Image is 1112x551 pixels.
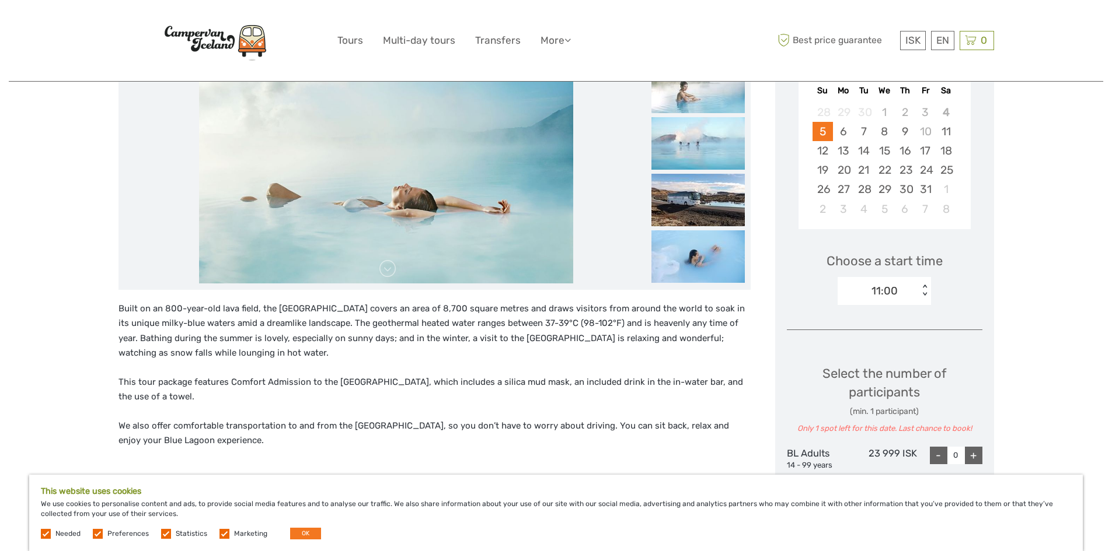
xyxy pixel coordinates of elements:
[965,447,982,464] div: +
[915,103,936,122] div: Not available Friday, October 3rd, 2025
[827,252,943,270] span: Choose a start time
[16,20,132,30] p: We're away right now. Please check back later!
[915,199,936,219] div: Choose Friday, November 7th, 2025
[199,4,573,284] img: 8b8af529a9e5419294828af8a2b98e7d_main_slider.jpeg
[813,199,833,219] div: Choose Sunday, November 2nd, 2025
[475,32,521,49] a: Transfers
[775,31,897,50] span: Best price guarantee
[813,122,833,141] div: Choose Sunday, October 5th, 2025
[833,180,853,199] div: Choose Monday, October 27th, 2025
[813,160,833,180] div: Choose Sunday, October 19th, 2025
[651,230,745,283] img: 89323c60ae7045e49c26330de12a2014_slider_thumbnail.jpg
[787,460,852,471] div: 14 - 99 years
[813,141,833,160] div: Choose Sunday, October 12th, 2025
[787,447,852,471] div: BL Adults
[29,475,1083,551] div: We use cookies to personalise content and ads, to provide social media features and to analyse ou...
[915,122,936,141] div: Not available Friday, October 10th, 2025
[905,34,921,46] span: ISK
[853,160,874,180] div: Choose Tuesday, October 21st, 2025
[134,18,148,32] button: Open LiveChat chat widget
[833,141,853,160] div: Choose Monday, October 13th, 2025
[915,160,936,180] div: Choose Friday, October 24th, 2025
[874,103,894,122] div: Not available Wednesday, October 1st, 2025
[979,34,989,46] span: 0
[872,283,898,299] div: 11:00
[541,32,571,49] a: More
[118,301,751,361] p: Built on an 800-year-old lava field, the [GEOGRAPHIC_DATA] covers an area of 8,700 square metres ...
[853,83,874,99] div: Tu
[936,141,956,160] div: Choose Saturday, October 18th, 2025
[915,141,936,160] div: Choose Friday, October 17th, 2025
[930,447,947,464] div: -
[853,199,874,219] div: Choose Tuesday, November 4th, 2025
[895,160,915,180] div: Choose Thursday, October 23rd, 2025
[813,83,833,99] div: Su
[874,199,894,219] div: Choose Wednesday, November 5th, 2025
[833,103,853,122] div: Not available Monday, September 29th, 2025
[176,529,207,539] label: Statistics
[931,31,954,50] div: EN
[813,180,833,199] div: Choose Sunday, October 26th, 2025
[920,285,930,297] div: < >
[936,199,956,219] div: Choose Saturday, November 8th, 2025
[895,83,915,99] div: Th
[118,419,751,448] p: We also offer comfortable transportation to and from the [GEOGRAPHIC_DATA], so you don’t have to ...
[853,122,874,141] div: Choose Tuesday, October 7th, 2025
[107,529,149,539] label: Preferences
[813,103,833,122] div: Not available Sunday, September 28th, 2025
[787,406,982,417] div: (min. 1 participant)
[936,83,956,99] div: Sa
[874,141,894,160] div: Choose Wednesday, October 15th, 2025
[833,83,853,99] div: Mo
[936,180,956,199] div: Choose Saturday, November 1st, 2025
[337,32,363,49] a: Tours
[651,174,745,226] img: abeddac4443a4c4f9649045e2cbba9e2_slider_thumbnail.jpeg
[895,103,915,122] div: Not available Thursday, October 2nd, 2025
[874,83,894,99] div: We
[802,103,967,219] div: month 2025-10
[895,141,915,160] div: Choose Thursday, October 16th, 2025
[852,447,917,471] div: 23 999 ISK
[915,83,936,99] div: Fr
[55,529,81,539] label: Needed
[290,528,321,539] button: OK
[833,160,853,180] div: Choose Monday, October 20th, 2025
[787,364,982,434] div: Select the number of participants
[915,180,936,199] div: Choose Friday, October 31st, 2025
[874,122,894,141] div: Choose Wednesday, October 8th, 2025
[895,122,915,141] div: Choose Thursday, October 9th, 2025
[41,486,1071,496] h5: This website uses cookies
[853,103,874,122] div: Not available Tuesday, September 30th, 2025
[833,122,853,141] div: Choose Monday, October 6th, 2025
[853,141,874,160] div: Choose Tuesday, October 14th, 2025
[874,180,894,199] div: Choose Wednesday, October 29th, 2025
[651,117,745,170] img: 1be65a40f73e45d0aeb2ea7ba8aa2a94_slider_thumbnail.jpeg
[234,529,267,539] label: Marketing
[853,180,874,199] div: Choose Tuesday, October 28th, 2025
[787,423,982,434] div: Only 1 spot left for this date. Last chance to book!
[383,32,455,49] a: Multi-day tours
[151,16,280,65] img: Scandinavian Travel
[874,160,894,180] div: Choose Wednesday, October 22nd, 2025
[651,61,745,113] img: 3613469197694f4cb39c3f056b8fd3ca_slider_thumbnail.jpg
[895,199,915,219] div: Choose Thursday, November 6th, 2025
[118,375,751,405] p: This tour package features Comfort Admission to the [GEOGRAPHIC_DATA], which includes a silica mu...
[936,122,956,141] div: Choose Saturday, October 11th, 2025
[833,199,853,219] div: Choose Monday, November 3rd, 2025
[936,103,956,122] div: Not available Saturday, October 4th, 2025
[936,160,956,180] div: Choose Saturday, October 25th, 2025
[895,180,915,199] div: Choose Thursday, October 30th, 2025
